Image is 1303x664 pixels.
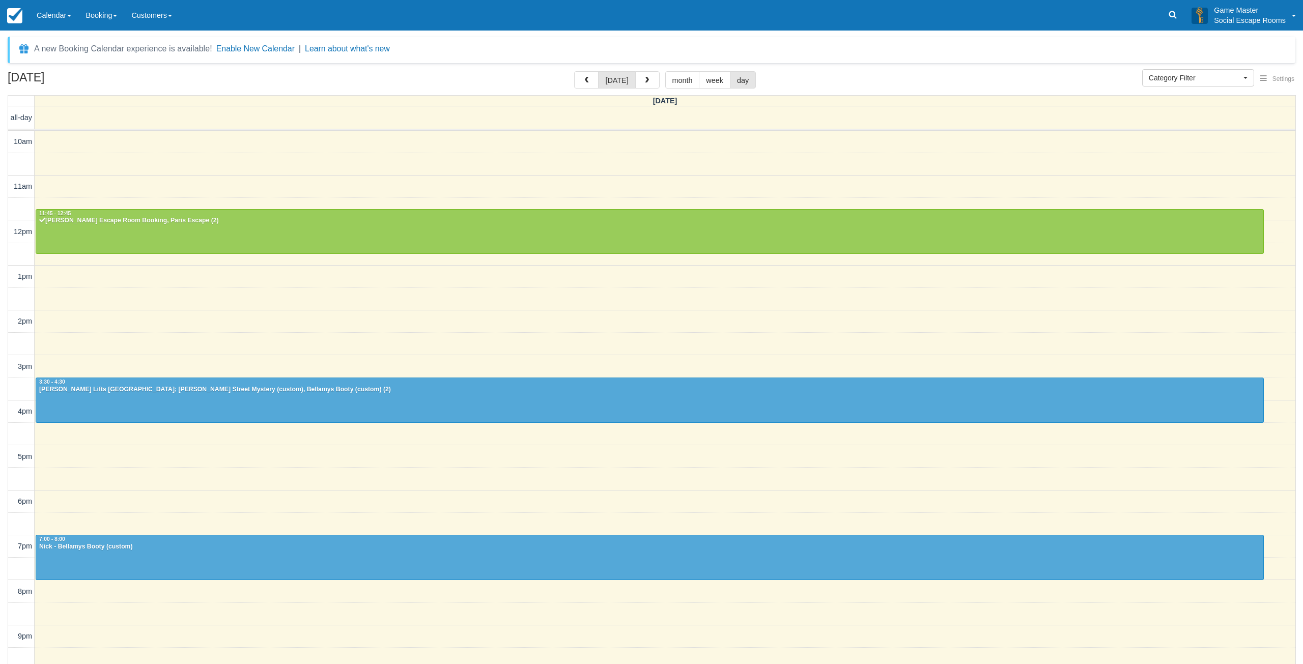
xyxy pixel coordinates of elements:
button: [DATE] [598,71,635,89]
p: Social Escape Rooms [1214,15,1286,25]
button: day [730,71,756,89]
span: 7:00 - 8:00 [39,536,65,542]
div: [PERSON_NAME] Escape Room Booking, Paris Escape (2) [39,217,1261,225]
button: Category Filter [1142,69,1254,86]
span: 4pm [18,407,32,415]
h2: [DATE] [8,71,136,90]
span: 11am [14,182,32,190]
a: 3:30 - 4:30[PERSON_NAME] Lifts [GEOGRAPHIC_DATA]; [PERSON_NAME] Street Mystery (custom), Bellamys... [36,378,1264,422]
span: 1pm [18,272,32,280]
span: 2pm [18,317,32,325]
img: A3 [1192,7,1208,23]
span: 5pm [18,452,32,460]
p: Game Master [1214,5,1286,15]
span: 8pm [18,587,32,595]
span: 11:45 - 12:45 [39,211,71,216]
div: A new Booking Calendar experience is available! [34,43,212,55]
span: | [299,44,301,53]
a: 7:00 - 8:00Nick - Bellamys Booty (custom) [36,535,1264,580]
span: [DATE] [653,97,677,105]
button: week [699,71,730,89]
span: 6pm [18,497,32,505]
span: all-day [11,113,32,122]
span: 3:30 - 4:30 [39,379,65,385]
div: [PERSON_NAME] Lifts [GEOGRAPHIC_DATA]; [PERSON_NAME] Street Mystery (custom), Bellamys Booty (cus... [39,386,1261,394]
span: 10am [14,137,32,146]
span: Category Filter [1149,73,1241,83]
span: 9pm [18,632,32,640]
img: checkfront-main-nav-mini-logo.png [7,8,22,23]
span: 12pm [14,227,32,236]
button: Enable New Calendar [216,44,295,54]
button: Settings [1254,72,1300,86]
span: 3pm [18,362,32,370]
a: 11:45 - 12:45[PERSON_NAME] Escape Room Booking, Paris Escape (2) [36,209,1264,254]
div: Nick - Bellamys Booty (custom) [39,543,1261,551]
button: month [665,71,700,89]
a: Learn about what's new [305,44,390,53]
span: 7pm [18,542,32,550]
span: Settings [1272,75,1294,82]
